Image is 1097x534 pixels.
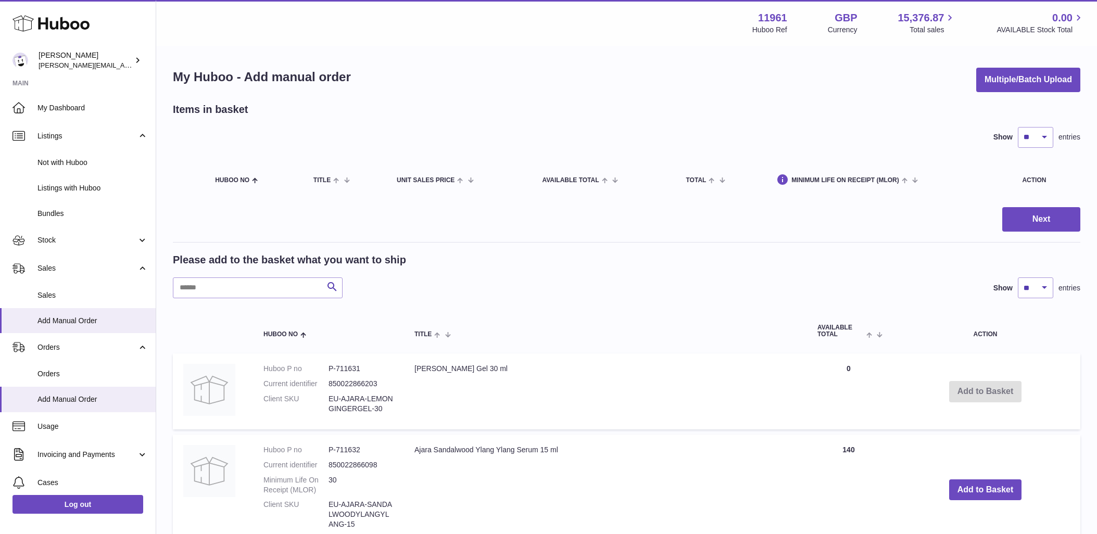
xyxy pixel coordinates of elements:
[37,316,148,326] span: Add Manual Order
[910,25,956,35] span: Total sales
[758,11,787,25] strong: 11961
[215,177,249,184] span: Huboo no
[12,53,28,68] img: raghav@transformative.in
[949,479,1022,501] button: Add to Basket
[997,25,1085,35] span: AVAILABLE Stock Total
[993,132,1013,142] label: Show
[686,177,707,184] span: Total
[12,495,143,514] a: Log out
[263,500,329,529] dt: Client SKU
[263,445,329,455] dt: Huboo P no
[1058,132,1080,142] span: entries
[329,475,394,495] dd: 30
[183,364,235,416] img: Ajara Lemon Ginger Gel 30 ml
[828,25,858,35] div: Currency
[39,50,132,70] div: [PERSON_NAME]
[37,183,148,193] span: Listings with Huboo
[37,209,148,219] span: Bundles
[397,177,455,184] span: Unit Sales Price
[37,478,148,488] span: Cases
[329,460,394,470] dd: 850022866098
[37,342,137,352] span: Orders
[173,69,351,85] h1: My Huboo - Add manual order
[752,25,787,35] div: Huboo Ref
[1002,207,1080,232] button: Next
[791,177,899,184] span: Minimum Life On Receipt (MLOR)
[1058,283,1080,293] span: entries
[329,379,394,389] dd: 850022866203
[329,500,394,529] dd: EU-AJARA-SANDALWOODYLANGYLANG-15
[329,445,394,455] dd: P-711632
[890,314,1080,348] th: Action
[263,331,298,338] span: Huboo no
[37,395,148,404] span: Add Manual Order
[37,263,137,273] span: Sales
[817,324,864,338] span: AVAILABLE Total
[37,422,148,431] span: Usage
[898,11,956,35] a: 15,376.87 Total sales
[807,353,890,429] td: 0
[39,61,209,69] span: [PERSON_NAME][EMAIL_ADDRESS][DOMAIN_NAME]
[329,394,394,414] dd: EU-AJARA-LEMONGINGERGEL-30
[404,353,807,429] td: [PERSON_NAME] Gel 30 ml
[37,369,148,379] span: Orders
[37,131,137,141] span: Listings
[898,11,944,25] span: 15,376.87
[173,103,248,117] h2: Items in basket
[1052,11,1073,25] span: 0.00
[37,450,137,460] span: Invoicing and Payments
[993,283,1013,293] label: Show
[542,177,599,184] span: AVAILABLE Total
[37,290,148,300] span: Sales
[263,460,329,470] dt: Current identifier
[263,379,329,389] dt: Current identifier
[263,475,329,495] dt: Minimum Life On Receipt (MLOR)
[263,364,329,374] dt: Huboo P no
[976,68,1080,92] button: Multiple/Batch Upload
[37,103,148,113] span: My Dashboard
[997,11,1085,35] a: 0.00 AVAILABLE Stock Total
[183,445,235,497] img: Ajara Sandalwood Ylang Ylang Serum 15 ml
[835,11,857,25] strong: GBP
[1022,177,1070,184] div: Action
[313,177,331,184] span: Title
[37,235,137,245] span: Stock
[329,364,394,374] dd: P-711631
[414,331,432,338] span: Title
[263,394,329,414] dt: Client SKU
[37,158,148,168] span: Not with Huboo
[173,253,406,267] h2: Please add to the basket what you want to ship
